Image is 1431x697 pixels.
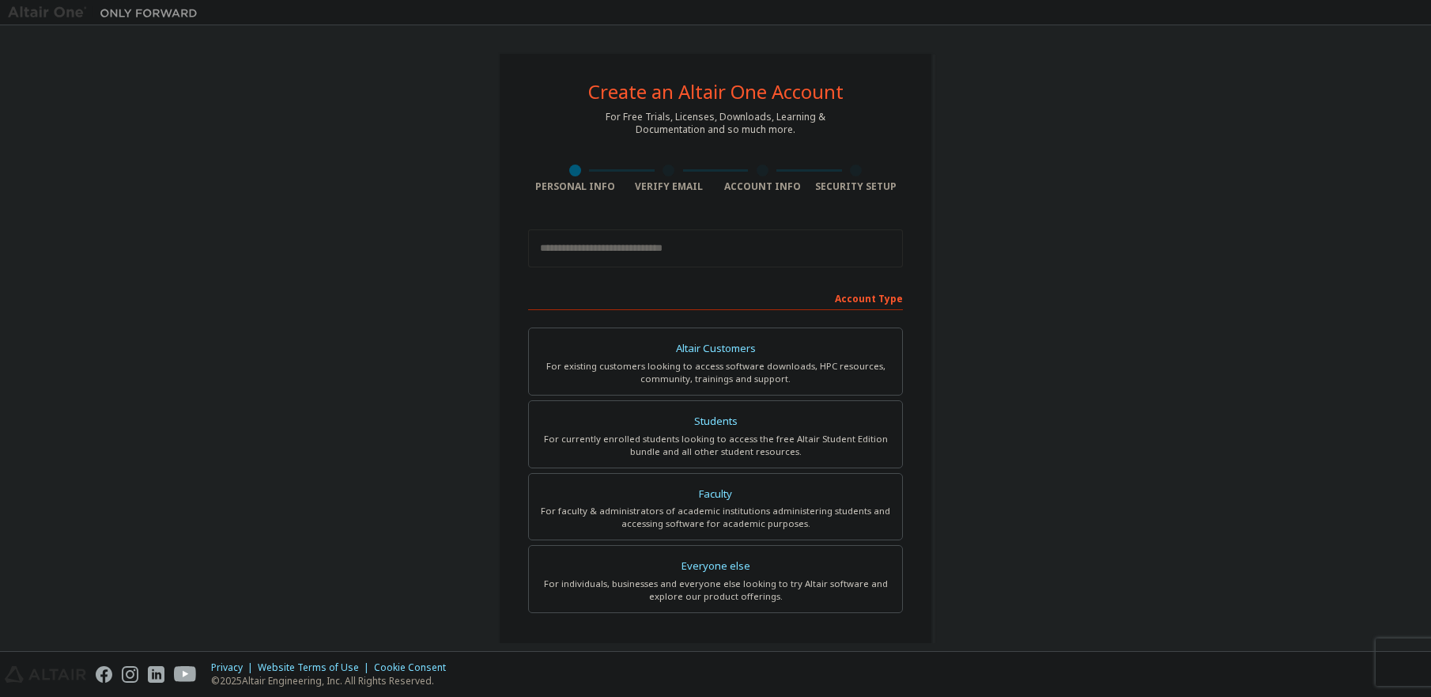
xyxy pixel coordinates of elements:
[538,433,893,458] div: For currently enrolled students looking to access the free Altair Student Edition bundle and all ...
[810,180,904,193] div: Security Setup
[538,360,893,385] div: For existing customers looking to access software downloads, HPC resources, community, trainings ...
[528,285,903,310] div: Account Type
[5,666,86,683] img: altair_logo.svg
[122,666,138,683] img: instagram.svg
[622,180,716,193] div: Verify Email
[174,666,197,683] img: youtube.svg
[148,666,164,683] img: linkedin.svg
[588,82,844,101] div: Create an Altair One Account
[715,180,810,193] div: Account Info
[8,5,206,21] img: Altair One
[538,505,893,530] div: For faculty & administrators of academic institutions administering students and accessing softwa...
[211,661,258,674] div: Privacy
[258,661,374,674] div: Website Terms of Use
[538,483,893,506] div: Faculty
[538,338,893,360] div: Altair Customers
[528,637,903,662] div: Your Profile
[528,180,622,193] div: Personal Info
[538,578,893,603] div: For individuals, businesses and everyone else looking to try Altair software and explore our prod...
[538,411,893,433] div: Students
[538,555,893,578] div: Everyone else
[96,666,112,683] img: facebook.svg
[606,111,825,136] div: For Free Trials, Licenses, Downloads, Learning & Documentation and so much more.
[211,674,455,688] p: © 2025 Altair Engineering, Inc. All Rights Reserved.
[374,661,455,674] div: Cookie Consent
